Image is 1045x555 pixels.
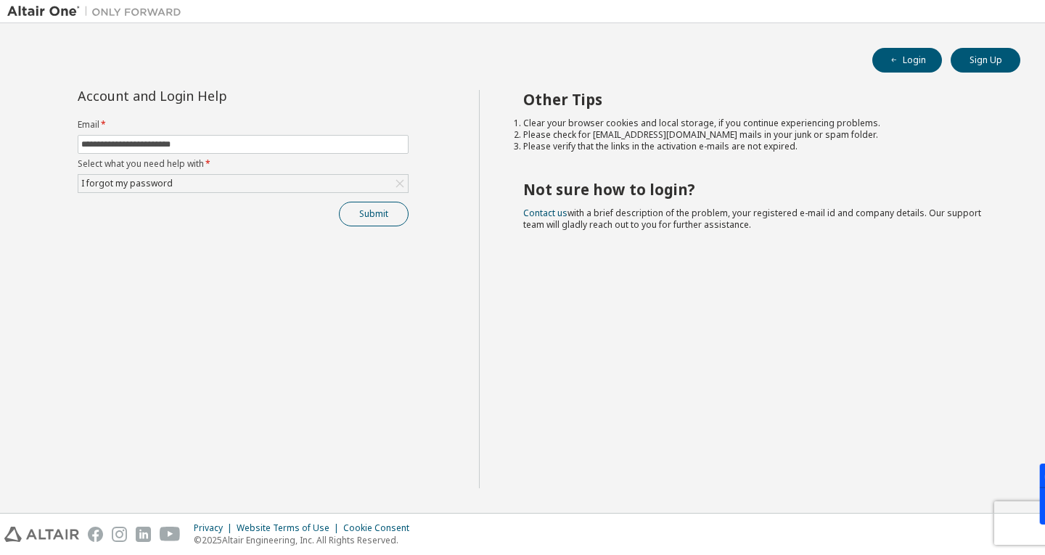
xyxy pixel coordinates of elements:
a: Contact us [523,207,567,219]
button: Sign Up [951,48,1020,73]
div: I forgot my password [79,176,175,192]
div: I forgot my password [78,175,408,192]
div: Cookie Consent [343,522,418,534]
li: Please verify that the links in the activation e-mails are not expired. [523,141,995,152]
div: Website Terms of Use [237,522,343,534]
li: Clear your browser cookies and local storage, if you continue experiencing problems. [523,118,995,129]
label: Email [78,119,409,131]
img: facebook.svg [88,527,103,542]
img: youtube.svg [160,527,181,542]
h2: Not sure how to login? [523,180,995,199]
button: Submit [339,202,409,226]
label: Select what you need help with [78,158,409,170]
p: © 2025 Altair Engineering, Inc. All Rights Reserved. [194,534,418,546]
div: Account and Login Help [78,90,343,102]
div: Privacy [194,522,237,534]
img: linkedin.svg [136,527,151,542]
li: Please check for [EMAIL_ADDRESS][DOMAIN_NAME] mails in your junk or spam folder. [523,129,995,141]
img: Altair One [7,4,189,19]
img: altair_logo.svg [4,527,79,542]
img: instagram.svg [112,527,127,542]
h2: Other Tips [523,90,995,109]
span: with a brief description of the problem, your registered e-mail id and company details. Our suppo... [523,207,981,231]
button: Login [872,48,942,73]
